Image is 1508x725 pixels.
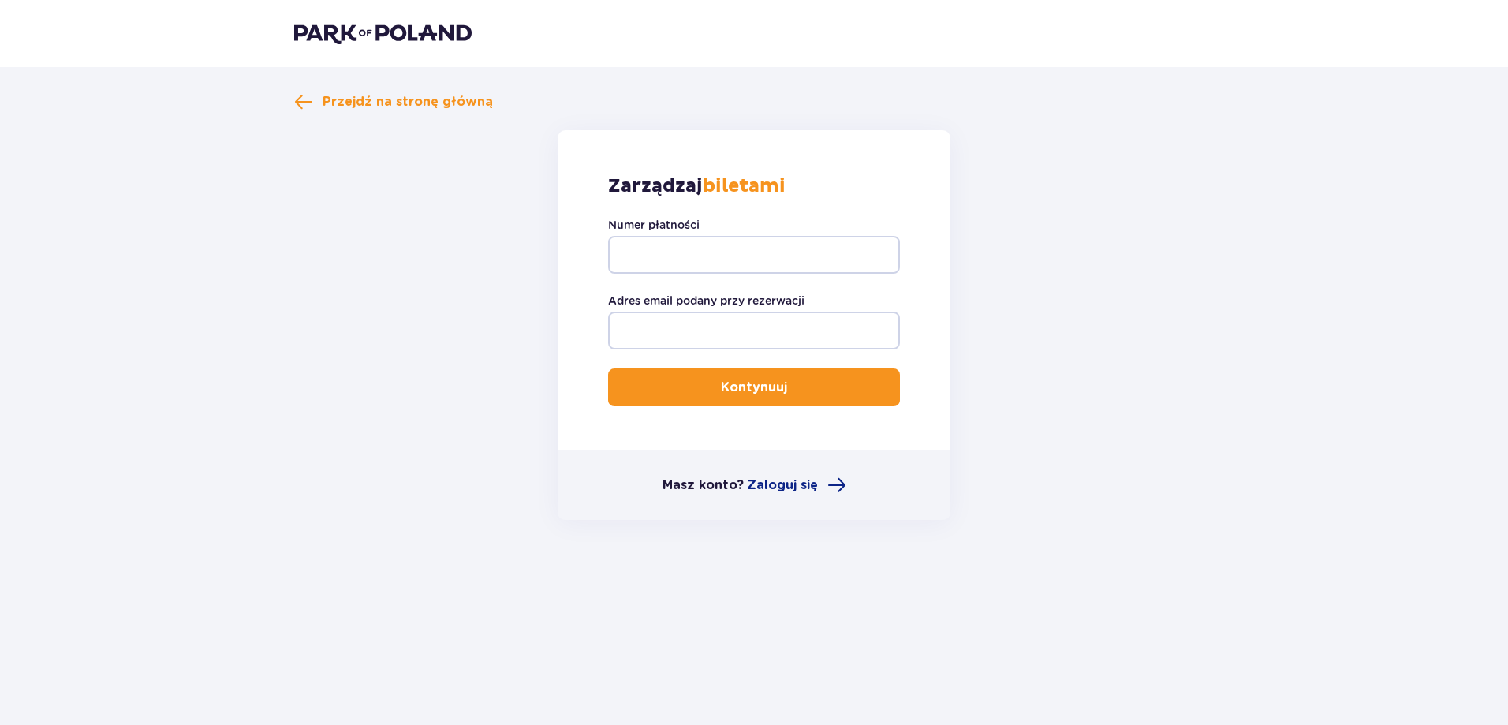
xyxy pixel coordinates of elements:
label: Adres email podany przy rezerwacji [608,293,804,308]
strong: biletami [703,174,786,198]
a: Przejdź na stronę główną [294,92,493,111]
span: Przejdź na stronę główną [323,93,493,110]
p: Kontynuuj [721,379,787,396]
p: Zarządzaj [608,174,786,198]
label: Numer płatności [608,217,700,233]
img: Park of Poland logo [294,22,472,44]
button: Kontynuuj [608,368,900,406]
a: Zaloguj się [747,476,846,495]
p: Masz konto? [663,476,744,494]
span: Zaloguj się [747,476,818,494]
